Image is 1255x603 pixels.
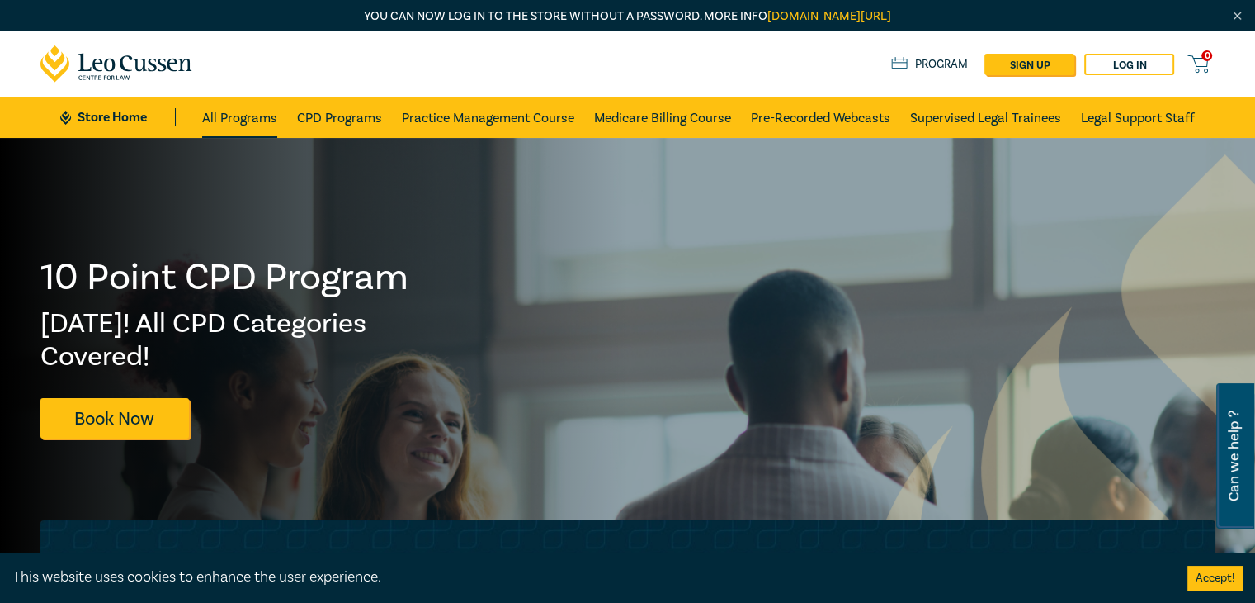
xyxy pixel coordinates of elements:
[1226,393,1242,519] span: Can we help ?
[1084,54,1174,75] a: Log in
[984,54,1074,75] a: sign up
[297,97,382,138] a: CPD Programs
[1081,97,1195,138] a: Legal Support Staff
[891,55,968,74] a: Program
[40,7,1215,26] p: You can now log in to the store without a password. More info
[751,97,890,138] a: Pre-Recorded Webcasts
[1230,9,1244,23] img: Close
[1187,566,1243,591] button: Accept cookies
[594,97,731,138] a: Medicare Billing Course
[40,256,410,299] h1: 10 Point CPD Program
[402,97,574,138] a: Practice Management Course
[40,307,410,373] h2: [DATE]! All CPD Categories Covered!
[1201,50,1212,61] span: 0
[12,567,1163,588] div: This website uses cookies to enhance the user experience.
[202,97,277,138] a: All Programs
[60,108,175,126] a: Store Home
[910,97,1061,138] a: Supervised Legal Trainees
[40,398,189,439] a: Book Now
[767,8,891,24] a: [DOMAIN_NAME][URL]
